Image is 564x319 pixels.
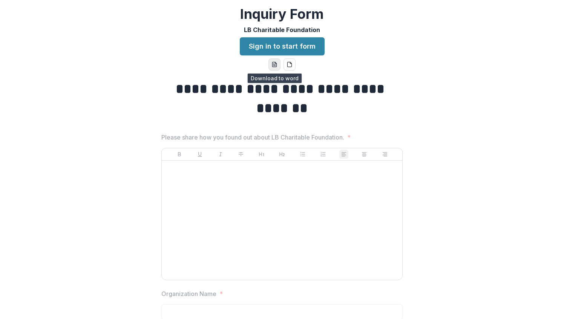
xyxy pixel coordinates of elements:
p: Organization Name [161,289,216,298]
button: Strike [236,150,245,159]
button: pdf-download [284,58,296,71]
button: Align Center [360,150,369,159]
h2: Inquiry Form [240,6,324,22]
button: Bullet List [298,150,307,159]
a: Sign in to start form [240,37,325,55]
button: Align Left [339,150,348,159]
p: Please share how you found out about LB Charitable Foundation. [161,133,344,142]
button: Heading 2 [277,150,287,159]
button: word-download [268,58,280,71]
button: Italicize [216,150,225,159]
button: Underline [195,150,204,159]
button: Bold [175,150,184,159]
p: LB Charitable Foundation [244,25,320,34]
button: Align Right [380,150,389,159]
button: Ordered List [319,150,328,159]
button: Heading 1 [257,150,266,159]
